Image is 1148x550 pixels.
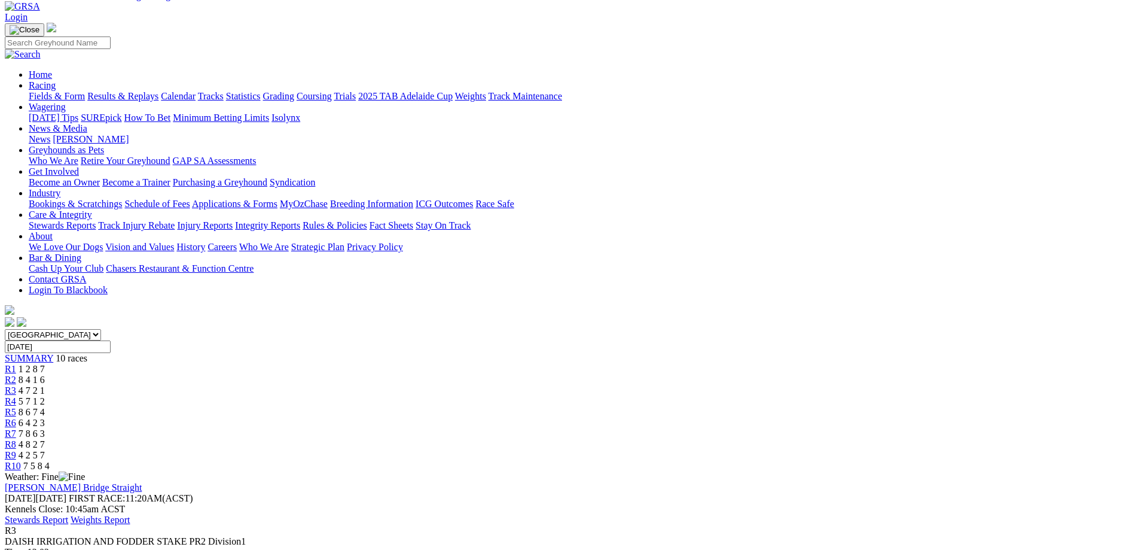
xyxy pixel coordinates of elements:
a: About [29,231,53,241]
a: How To Bet [124,113,171,123]
img: Search [5,49,41,60]
a: Coursing [297,91,332,101]
input: Select date [5,341,111,353]
a: Racing [29,80,56,90]
img: logo-grsa-white.png [47,23,56,32]
div: Bar & Dining [29,263,1143,274]
a: Login To Blackbook [29,285,108,295]
span: Weather: Fine [5,472,85,482]
span: 7 5 8 4 [23,461,50,471]
input: Search [5,37,111,49]
button: Toggle navigation [5,23,44,37]
a: Wagering [29,102,66,112]
span: 4 7 2 1 [19,385,45,396]
a: Fields & Form [29,91,85,101]
span: 11:20AM(ACST) [69,493,193,503]
img: Close [10,25,39,35]
a: [DATE] Tips [29,113,78,123]
a: Purchasing a Greyhound [173,177,267,187]
a: News [29,134,50,144]
a: Breeding Information [330,199,413,209]
img: Fine [59,472,85,482]
a: Cash Up Your Club [29,263,103,274]
div: Industry [29,199,1143,209]
a: Injury Reports [177,220,233,230]
a: 2025 TAB Adelaide Cup [358,91,453,101]
a: Greyhounds as Pets [29,145,104,155]
a: Weights Report [71,515,130,525]
a: Schedule of Fees [124,199,190,209]
span: FIRST RACE: [69,493,125,503]
a: Login [5,12,28,22]
a: Become a Trainer [102,177,170,187]
a: SUMMARY [5,353,53,363]
a: Integrity Reports [235,220,300,230]
a: Home [29,69,52,80]
span: 4 2 5 7 [19,450,45,460]
a: Minimum Betting Limits [173,113,269,123]
span: 7 8 6 3 [19,429,45,439]
a: Weights [455,91,486,101]
a: Syndication [270,177,315,187]
a: Care & Integrity [29,209,92,220]
a: Track Injury Rebate [98,220,175,230]
a: Retire Your Greyhound [81,156,170,166]
a: Bar & Dining [29,253,81,263]
span: R3 [5,525,16,536]
div: Care & Integrity [29,220,1143,231]
a: Rules & Policies [303,220,367,230]
a: Stay On Track [416,220,471,230]
a: Track Maintenance [488,91,562,101]
a: R8 [5,439,16,449]
a: History [176,242,205,252]
div: DAISH IRRIGATION AND FODDER STAKE PR2 Division1 [5,536,1143,547]
a: Strategic Plan [291,242,344,252]
a: [PERSON_NAME] [53,134,129,144]
a: Bookings & Scratchings [29,199,122,209]
div: Kennels Close: 10:45am ACST [5,504,1143,515]
span: [DATE] [5,493,66,503]
div: Racing [29,91,1143,102]
span: 8 4 1 6 [19,375,45,385]
div: Wagering [29,113,1143,123]
a: R6 [5,418,16,428]
span: 10 races [56,353,87,363]
a: Isolynx [271,113,300,123]
span: 4 8 2 7 [19,439,45,449]
a: R9 [5,450,16,460]
div: About [29,242,1143,253]
div: Greyhounds as Pets [29,156,1143,166]
a: Careers [207,242,237,252]
a: MyOzChase [280,199,328,209]
a: Privacy Policy [347,242,403,252]
a: Stewards Report [5,515,68,525]
span: 8 6 7 4 [19,407,45,417]
span: [DATE] [5,493,36,503]
a: R3 [5,385,16,396]
a: R2 [5,375,16,385]
a: Applications & Forms [192,199,277,209]
a: R4 [5,396,16,406]
a: R1 [5,364,16,374]
a: R7 [5,429,16,439]
img: facebook.svg [5,317,14,327]
span: 6 4 2 3 [19,418,45,428]
a: Results & Replays [87,91,158,101]
a: ICG Outcomes [416,199,473,209]
img: twitter.svg [17,317,26,327]
a: Industry [29,188,60,198]
span: 5 7 1 2 [19,396,45,406]
a: R5 [5,407,16,417]
a: Trials [334,91,356,101]
a: R10 [5,461,21,471]
a: GAP SA Assessments [173,156,257,166]
a: SUREpick [81,113,121,123]
a: Tracks [198,91,224,101]
a: Grading [263,91,294,101]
